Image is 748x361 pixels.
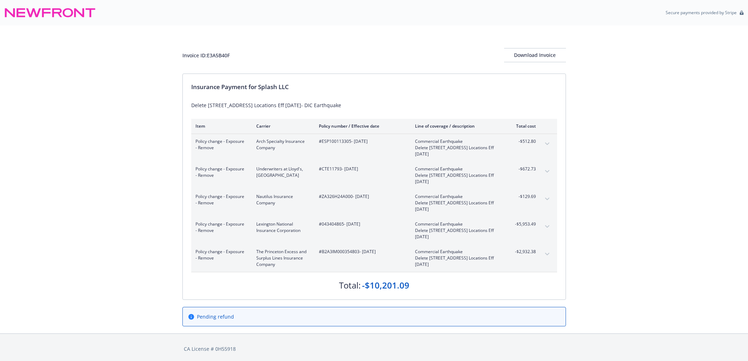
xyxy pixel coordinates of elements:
[195,249,245,261] span: Policy change - Exposure - Remove
[415,193,498,212] span: Commercial EarthquakeDelete [STREET_ADDRESS] Locations Eff [DATE]
[415,221,498,240] span: Commercial EarthquakeDelete [STREET_ADDRESS] Locations Eff [DATE]
[509,138,536,145] span: -$512.80
[319,123,404,129] div: Policy number / Effective date
[509,249,536,255] span: -$2,932.38
[319,249,404,255] span: #B2A3IM000354803 - [DATE]
[415,200,498,212] span: Delete [STREET_ADDRESS] Locations Eff [DATE]
[415,227,498,240] span: Delete [STREET_ADDRESS] Locations Eff [DATE]
[415,166,498,172] span: Commercial Earthquake
[666,10,737,16] p: Secure payments provided by Stripe
[542,138,553,150] button: expand content
[509,221,536,227] span: -$5,953.49
[195,123,245,129] div: Item
[319,138,404,145] span: #ESP100113305 - [DATE]
[319,221,404,227] span: #043404865 - [DATE]
[415,221,498,227] span: Commercial Earthquake
[256,138,308,151] span: Arch Specialty Insurance Company
[256,221,308,234] span: Lexington National Insurance Corporation
[542,249,553,260] button: expand content
[191,189,557,217] div: Policy change - Exposure - RemoveNautilus Insurance Company#ZA326H24A000- [DATE]Commercial Earthq...
[191,162,557,189] div: Policy change - Exposure - RemoveUnderwriters at Lloyd's, [GEOGRAPHIC_DATA]#CTE11793- [DATE]Comme...
[256,249,308,268] span: The Princeton Excess and Surplus Lines Insurance Company
[256,193,308,206] span: Nautilus Insurance Company
[195,166,245,179] span: Policy change - Exposure - Remove
[191,82,557,92] div: Insurance Payment for Splash LLC
[509,123,536,129] div: Total cost
[195,193,245,206] span: Policy change - Exposure - Remove
[256,123,308,129] div: Carrier
[415,255,498,268] span: Delete [STREET_ADDRESS] Locations Eff [DATE]
[339,279,361,291] div: Total:
[256,166,308,179] span: Underwriters at Lloyd's, [GEOGRAPHIC_DATA]
[415,123,498,129] div: Line of coverage / description
[415,249,498,255] span: Commercial Earthquake
[319,166,404,172] span: #CTE11793 - [DATE]
[319,193,404,200] span: #ZA326H24A000 - [DATE]
[509,166,536,172] span: -$672.73
[191,134,557,162] div: Policy change - Exposure - RemoveArch Specialty Insurance Company#ESP100113305- [DATE]Commercial ...
[191,217,557,244] div: Policy change - Exposure - RemoveLexington National Insurance Corporation#043404865- [DATE]Commer...
[415,138,498,145] span: Commercial Earthquake
[191,101,557,109] div: Delete [STREET_ADDRESS] Locations Eff [DATE]- DIC Earthquake
[415,249,498,268] span: Commercial EarthquakeDelete [STREET_ADDRESS] Locations Eff [DATE]
[542,193,553,205] button: expand content
[542,221,553,232] button: expand content
[362,279,409,291] div: -$10,201.09
[182,52,230,59] div: Invoice ID: E3A5B40F
[415,193,498,200] span: Commercial Earthquake
[195,138,245,151] span: Policy change - Exposure - Remove
[191,244,557,272] div: Policy change - Exposure - RemoveThe Princeton Excess and Surplus Lines Insurance Company#B2A3IM0...
[415,166,498,185] span: Commercial EarthquakeDelete [STREET_ADDRESS] Locations Eff [DATE]
[415,145,498,157] span: Delete [STREET_ADDRESS] Locations Eff [DATE]
[415,172,498,185] span: Delete [STREET_ADDRESS] Locations Eff [DATE]
[415,138,498,157] span: Commercial EarthquakeDelete [STREET_ADDRESS] Locations Eff [DATE]
[542,166,553,177] button: expand content
[504,48,566,62] button: Download Invoice
[197,313,234,320] span: Pending refund
[195,221,245,234] span: Policy change - Exposure - Remove
[509,193,536,200] span: -$129.69
[184,345,565,353] div: CA License # 0H55918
